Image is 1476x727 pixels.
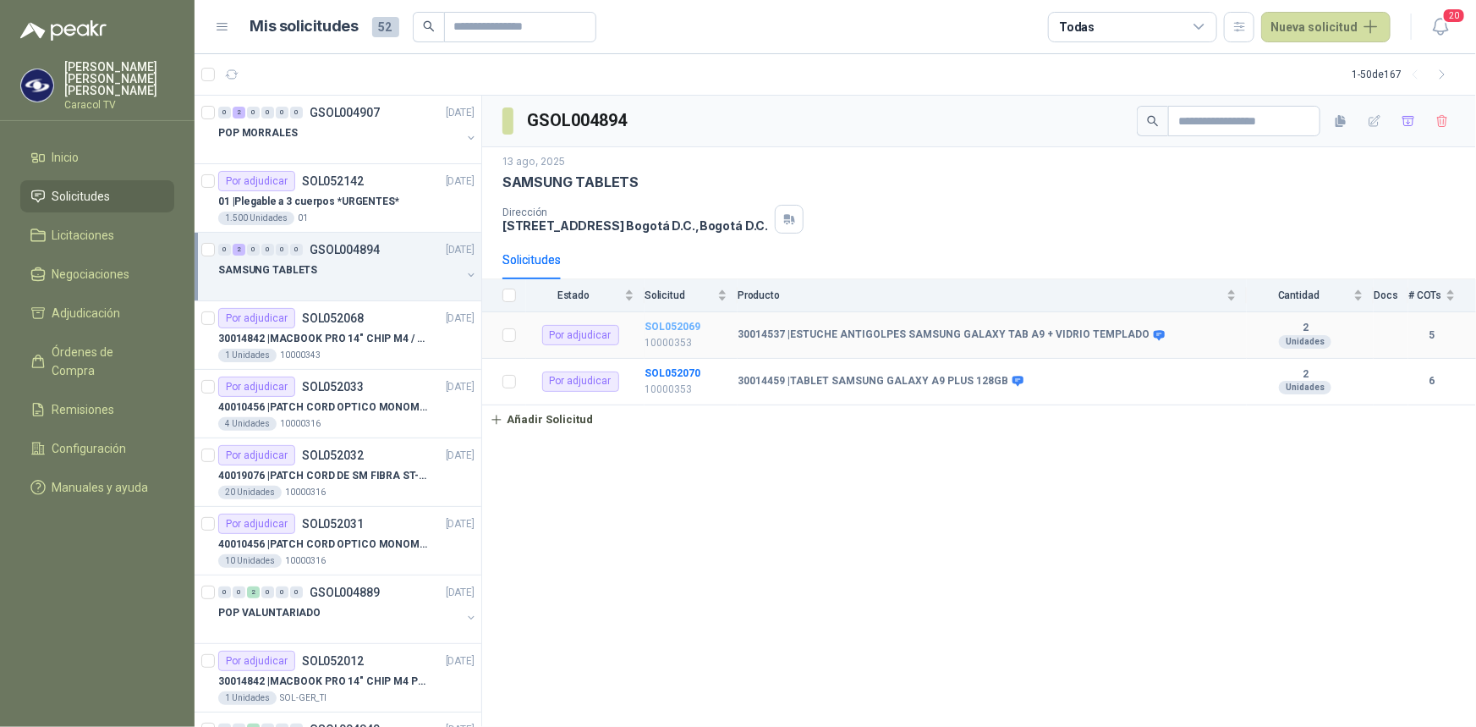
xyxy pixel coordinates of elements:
[247,587,260,598] div: 2
[302,449,364,461] p: SOL052032
[20,20,107,41] img: Logo peakr
[218,587,231,598] div: 0
[502,251,561,269] div: Solicitudes
[1059,18,1095,36] div: Todas
[645,335,727,351] p: 10000353
[218,377,295,397] div: Por adjudicar
[195,644,481,713] a: Por adjudicarSOL052012[DATE] 30014842 |MACBOOK PRO 14" CHIP M4 PRO 16 GB RAM 1TB1 UnidadesSOL-GER_TI
[20,471,174,504] a: Manuales y ayuda
[1408,328,1456,344] b: 5
[52,478,149,497] span: Manuales y ayuda
[1425,12,1456,42] button: 20
[52,400,115,419] span: Remisiones
[20,432,174,465] a: Configuración
[218,691,277,705] div: 1 Unidades
[52,439,127,458] span: Configuración
[302,381,364,393] p: SOL052033
[20,394,174,426] a: Remisiones
[302,655,364,667] p: SOL052012
[738,279,1247,312] th: Producto
[20,258,174,290] a: Negociaciones
[1147,115,1159,127] span: search
[218,554,282,568] div: 10 Unidades
[1247,289,1350,301] span: Cantidad
[446,516,475,532] p: [DATE]
[261,107,274,118] div: 0
[298,212,308,225] p: 01
[195,164,481,233] a: Por adjudicarSOL052142[DATE] 01 |Plegable a 3 cuerpos *URGENTES*1.500 Unidades01
[645,367,700,379] a: SOL052070
[218,537,429,553] p: 40010456 | PATCH CORD OPTICO MONOMODO 50 MTS
[195,507,481,576] a: Por adjudicarSOL052031[DATE] 40010456 |PATCH CORD OPTICO MONOMODO 50 MTS10 Unidades10000316
[527,107,629,134] h3: GSOL004894
[64,100,174,110] p: Caracol TV
[218,651,295,671] div: Por adjudicar
[280,691,326,705] p: SOL-GER_TI
[645,279,738,312] th: Solicitud
[645,321,700,333] a: SOL052069
[233,107,245,118] div: 2
[218,674,429,690] p: 30014842 | MACBOOK PRO 14" CHIP M4 PRO 16 GB RAM 1TB
[423,20,435,32] span: search
[218,262,317,278] p: SAMSUNG TABLETS
[482,405,601,434] button: Añadir Solicitud
[280,349,321,362] p: 10000343
[218,514,295,534] div: Por adjudicar
[290,107,303,118] div: 0
[285,486,326,499] p: 10000316
[738,328,1150,342] b: 30014537 | ESTUCHE ANTIGOLPES SAMSUNG GALAXY TAB A9 + VIDRIO TEMPLADO
[218,240,478,294] a: 0 2 0 0 0 0 GSOL004894[DATE] SAMSUNG TABLETS
[446,311,475,327] p: [DATE]
[20,297,174,329] a: Adjudicación
[218,125,298,141] p: POP MORRALES
[502,173,639,191] p: SAMSUNG TABLETS
[218,194,399,210] p: 01 | Plegable a 3 cuerpos *URGENTES*
[261,587,274,598] div: 0
[446,105,475,121] p: [DATE]
[218,212,294,225] div: 1.500 Unidades
[52,187,111,206] span: Solicitudes
[195,370,481,438] a: Por adjudicarSOL052033[DATE] 40010456 |PATCH CORD OPTICO MONOMODO 100MTS4 Unidades10000316
[1408,373,1456,389] b: 6
[21,69,53,102] img: Company Logo
[1408,279,1476,312] th: # COTs
[446,173,475,190] p: [DATE]
[218,102,478,157] a: 0 2 0 0 0 0 GSOL004907[DATE] POP MORRALES
[542,372,619,392] div: Por adjudicar
[52,265,130,284] span: Negociaciones
[372,17,399,37] span: 52
[250,14,359,39] h1: Mis solicitudes
[738,289,1223,301] span: Producto
[218,417,277,431] div: 4 Unidades
[52,226,115,245] span: Licitaciones
[310,244,380,256] p: GSOL004894
[1374,279,1408,312] th: Docs
[195,301,481,370] a: Por adjudicarSOL052068[DATE] 30014842 |MACBOOK PRO 14" CHIP M4 / SSD 1TB - 24 GB RAM1 Unidades100...
[218,331,429,347] p: 30014842 | MACBOOK PRO 14" CHIP M4 / SSD 1TB - 24 GB RAM
[233,587,245,598] div: 0
[542,325,619,345] div: Por adjudicar
[1442,8,1466,24] span: 20
[1279,335,1331,349] div: Unidades
[218,244,231,256] div: 0
[52,148,80,167] span: Inicio
[302,312,364,324] p: SOL052068
[280,417,321,431] p: 10000316
[20,336,174,387] a: Órdenes de Compra
[218,399,429,416] p: 40010456 | PATCH CORD OPTICO MONOMODO 100MTS
[446,379,475,395] p: [DATE]
[1352,61,1456,88] div: 1 - 50 de 167
[52,343,158,380] span: Órdenes de Compra
[247,107,260,118] div: 0
[446,242,475,258] p: [DATE]
[218,349,277,362] div: 1 Unidades
[1279,381,1331,394] div: Unidades
[1247,322,1364,335] b: 2
[64,61,174,96] p: [PERSON_NAME] [PERSON_NAME] [PERSON_NAME]
[276,587,288,598] div: 0
[195,438,481,507] a: Por adjudicarSOL052032[DATE] 40019076 |PATCH CORD DE SM FIBRA ST-ST 1 MTS20 Unidades10000316
[645,289,714,301] span: Solicitud
[218,171,295,191] div: Por adjudicar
